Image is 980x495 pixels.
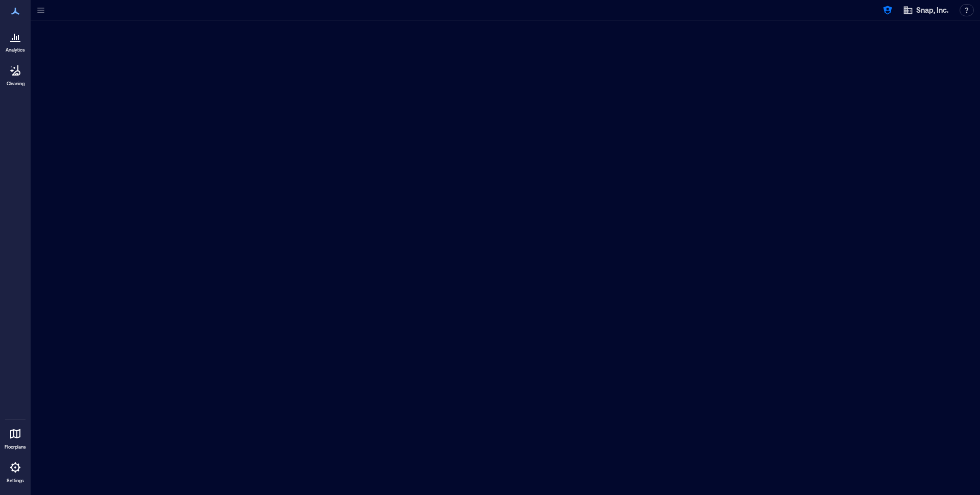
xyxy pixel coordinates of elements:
[5,444,26,450] p: Floorplans
[7,478,24,484] p: Settings
[3,455,28,487] a: Settings
[3,58,28,90] a: Cleaning
[900,2,951,18] button: Snap, Inc.
[2,422,29,453] a: Floorplans
[6,47,25,53] p: Analytics
[916,5,948,15] span: Snap, Inc.
[7,81,24,87] p: Cleaning
[3,24,28,56] a: Analytics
